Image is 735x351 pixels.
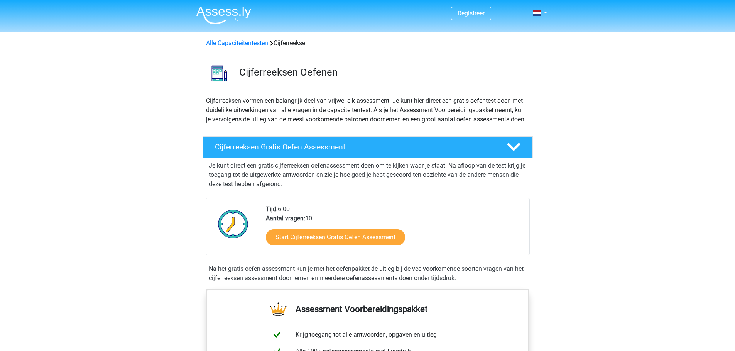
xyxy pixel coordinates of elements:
a: Start Cijferreeksen Gratis Oefen Assessment [266,229,405,245]
a: Registreer [458,10,485,17]
a: Cijferreeksen Gratis Oefen Assessment [199,136,536,158]
p: Je kunt direct een gratis cijferreeksen oefenassessment doen om te kijken waar je staat. Na afloo... [209,161,527,189]
p: Cijferreeksen vormen een belangrijk deel van vrijwel elk assessment. Je kunt hier direct een grat... [206,96,529,124]
div: Na het gratis oefen assessment kun je met het oefenpakket de uitleg bij de veelvoorkomende soorte... [206,264,530,283]
img: cijferreeksen [203,57,236,90]
b: Tijd: [266,205,278,213]
b: Aantal vragen: [266,215,305,222]
h3: Cijferreeksen Oefenen [239,66,527,78]
h4: Cijferreeksen Gratis Oefen Assessment [215,143,494,151]
div: Cijferreeksen [203,39,532,48]
div: 6:00 10 [260,205,529,255]
img: Klok [214,205,253,243]
img: Assessly [196,6,251,24]
a: Alle Capaciteitentesten [206,39,268,47]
